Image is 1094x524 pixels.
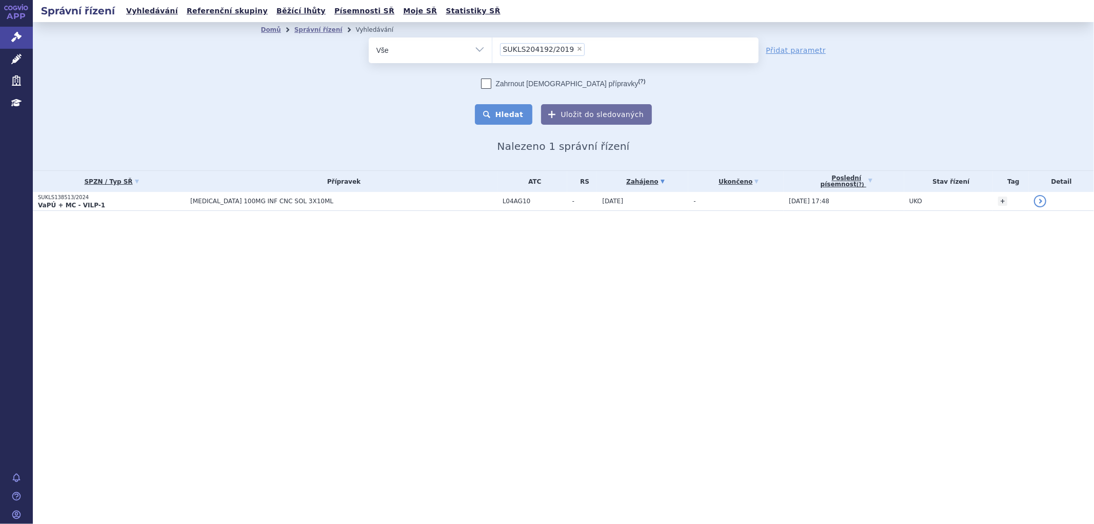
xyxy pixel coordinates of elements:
a: Písemnosti SŘ [331,4,397,18]
a: SPZN / Typ SŘ [38,174,185,189]
a: Zahájeno [602,174,688,189]
a: + [998,197,1007,206]
a: Ukončeno [693,174,784,189]
span: - [572,198,598,205]
a: Statistiky SŘ [443,4,503,18]
span: - [693,198,695,205]
label: Zahrnout [DEMOGRAPHIC_DATA] přípravky [481,79,645,89]
span: × [576,46,583,52]
th: Tag [993,171,1029,192]
a: Referenční skupiny [184,4,271,18]
span: Nalezeno 1 správní řízení [497,140,629,152]
abbr: (?) [857,182,864,188]
a: Domů [261,26,281,33]
strong: VaPÚ + MC - VILP-1 [38,202,105,209]
button: Uložit do sledovaných [541,104,652,125]
button: Hledat [475,104,533,125]
th: Stav řízení [904,171,993,192]
input: SUKLS204192/2019 [588,43,593,55]
span: [DATE] 17:48 [789,198,829,205]
a: Vyhledávání [123,4,181,18]
li: Vyhledávání [355,22,407,37]
a: Poslednípísemnost(?) [789,171,904,192]
th: RS [567,171,598,192]
th: Přípravek [185,171,498,192]
abbr: (?) [638,78,645,85]
span: [DATE] [602,198,623,205]
span: UKO [909,198,922,205]
h2: Správní řízení [33,4,123,18]
a: Moje SŘ [400,4,440,18]
span: SUKLS204192/2019 [503,46,574,53]
th: Detail [1029,171,1094,192]
p: SUKLS138513/2024 [38,194,185,201]
span: [MEDICAL_DATA] 100MG INF CNC SOL 3X10ML [190,198,447,205]
a: Běžící lhůty [273,4,329,18]
th: ATC [498,171,567,192]
a: detail [1034,195,1046,207]
span: L04AG10 [503,198,567,205]
a: Správní řízení [294,26,343,33]
a: Přidat parametr [766,45,826,55]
